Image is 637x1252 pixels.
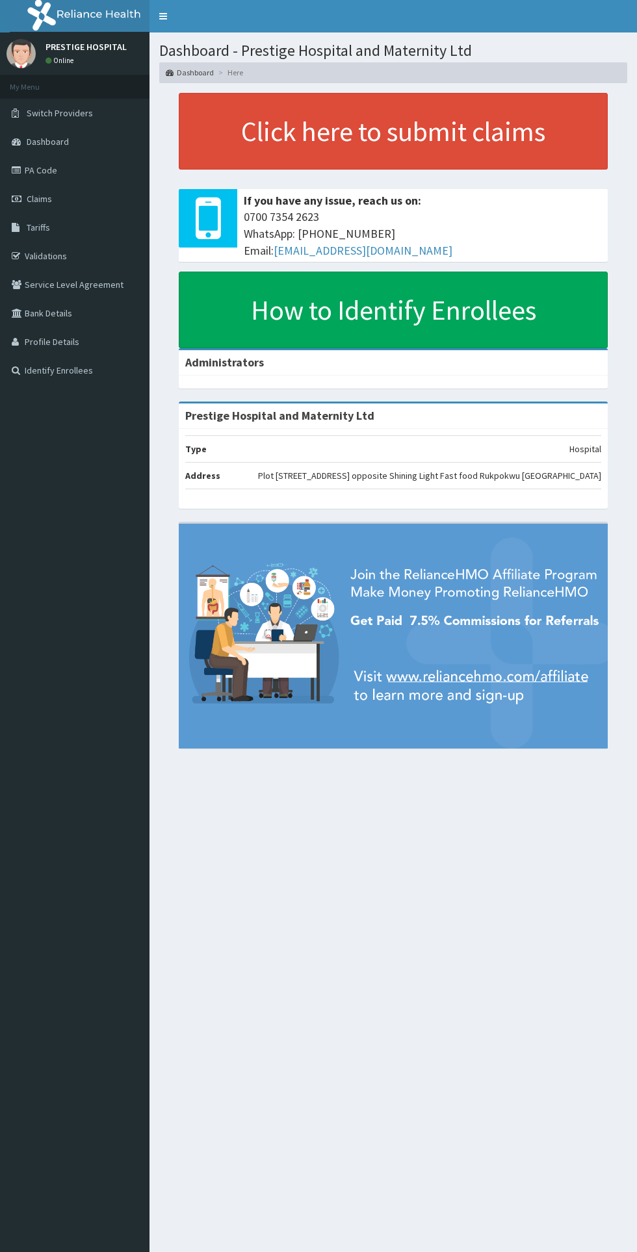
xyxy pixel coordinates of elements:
b: Type [185,443,207,455]
a: How to Identify Enrollees [179,272,608,348]
span: Switch Providers [27,107,93,119]
img: User Image [6,39,36,68]
p: Hospital [569,442,601,455]
h1: Dashboard - Prestige Hospital and Maternity Ltd [159,42,627,59]
p: PRESTIGE HOSPITAL [45,42,127,51]
li: Here [215,67,243,78]
a: [EMAIL_ADDRESS][DOMAIN_NAME] [274,243,452,258]
a: Online [45,56,77,65]
strong: Prestige Hospital and Maternity Ltd [185,408,374,423]
span: Claims [27,193,52,205]
img: provider-team-banner.png [179,524,608,748]
b: Administrators [185,355,264,370]
p: Plot [STREET_ADDRESS] opposite Shining Light Fast food Rukpokwu [GEOGRAPHIC_DATA] [258,469,601,482]
a: Dashboard [166,67,214,78]
span: Dashboard [27,136,69,147]
b: Address [185,470,220,481]
b: If you have any issue, reach us on: [244,193,421,208]
a: Click here to submit claims [179,93,608,170]
span: 0700 7354 2623 WhatsApp: [PHONE_NUMBER] Email: [244,209,601,259]
span: Tariffs [27,222,50,233]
